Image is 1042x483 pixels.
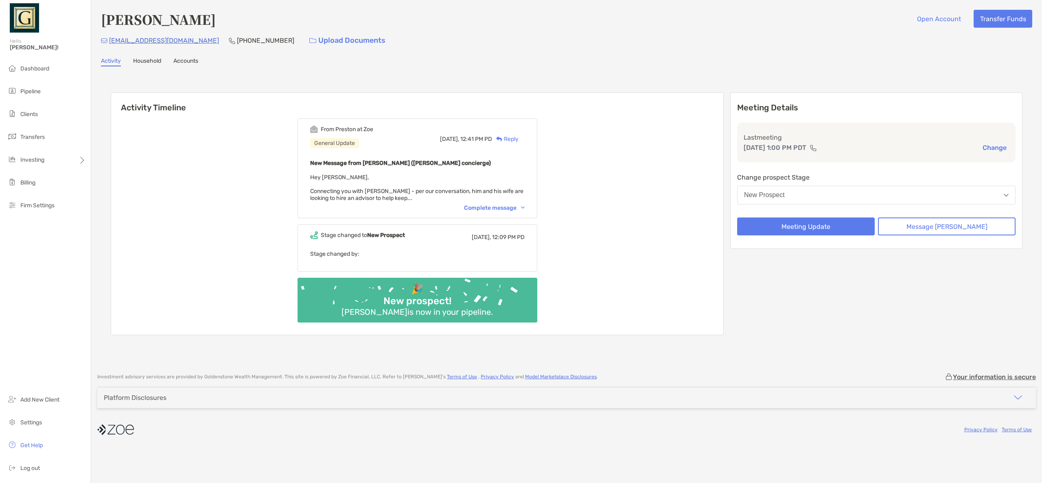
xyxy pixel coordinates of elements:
[744,132,1009,143] p: Last meeting
[310,160,491,167] b: New Message from [PERSON_NAME] ([PERSON_NAME] concierge)
[408,283,427,295] div: 🎉
[298,278,537,316] img: Confetti
[97,421,134,439] img: company logo
[321,126,373,133] div: From Preston at Zoe
[7,417,17,427] img: settings icon
[101,38,107,43] img: Email Icon
[310,249,525,259] p: Stage changed by:
[7,440,17,450] img: get-help icon
[20,156,44,163] span: Investing
[7,132,17,141] img: transfers icon
[496,136,502,142] img: Reply icon
[20,134,45,141] span: Transfers
[304,32,391,49] a: Upload Documents
[20,202,55,209] span: Firm Settings
[20,88,41,95] span: Pipeline
[1004,194,1009,197] img: Open dropdown arrow
[338,307,496,317] div: [PERSON_NAME] is now in your pipeline.
[737,217,875,235] button: Meeting Update
[309,38,316,44] img: button icon
[7,63,17,73] img: dashboard icon
[97,374,598,380] p: Investment advisory services are provided by Goldenstone Wealth Management . This site is powered...
[310,125,318,133] img: Event icon
[737,103,1016,113] p: Meeting Details
[472,234,491,241] span: [DATE],
[878,217,1016,235] button: Message [PERSON_NAME]
[447,374,477,380] a: Terms of Use
[367,232,405,239] b: New Prospect
[237,35,294,46] p: [PHONE_NUMBER]
[1013,393,1023,402] img: icon arrow
[310,231,318,239] img: Event icon
[744,143,806,153] p: [DATE] 1:00 PM PDT
[20,442,43,449] span: Get Help
[7,86,17,96] img: pipeline icon
[810,145,817,151] img: communication type
[7,154,17,164] img: investing icon
[911,10,967,28] button: Open Account
[10,44,86,51] span: [PERSON_NAME]!
[953,373,1036,381] p: Your information is secure
[321,232,405,239] div: Stage changed to
[7,394,17,404] img: add_new_client icon
[310,138,359,148] div: General Update
[20,179,35,186] span: Billing
[7,109,17,119] img: clients icon
[101,10,216,29] h4: [PERSON_NAME]
[460,136,492,143] span: 12:41 PM PD
[20,65,49,72] span: Dashboard
[229,37,235,44] img: Phone Icon
[10,3,39,33] img: Zoe Logo
[492,234,525,241] span: 12:09 PM PD
[310,174,523,202] span: Hey [PERSON_NAME], Connecting you with [PERSON_NAME] - per our conversation, him and his wife are...
[744,191,785,199] div: New Prospect
[1002,427,1032,433] a: Terms of Use
[7,200,17,210] img: firm-settings icon
[101,57,121,66] a: Activity
[104,394,166,402] div: Platform Disclosures
[464,204,525,211] div: Complete message
[737,172,1016,182] p: Change prospect Stage
[481,374,514,380] a: Privacy Policy
[974,10,1032,28] button: Transfer Funds
[109,35,219,46] p: [EMAIL_ADDRESS][DOMAIN_NAME]
[440,136,459,143] span: [DATE],
[380,295,455,307] div: New prospect!
[173,57,198,66] a: Accounts
[133,57,161,66] a: Household
[980,143,1009,152] button: Change
[7,177,17,187] img: billing icon
[521,206,525,209] img: Chevron icon
[20,419,42,426] span: Settings
[20,465,40,472] span: Log out
[111,93,723,112] h6: Activity Timeline
[525,374,597,380] a: Model Marketplace Disclosures
[964,427,998,433] a: Privacy Policy
[7,463,17,472] img: logout icon
[20,111,38,118] span: Clients
[20,396,59,403] span: Add New Client
[737,186,1016,204] button: New Prospect
[492,135,519,143] div: Reply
